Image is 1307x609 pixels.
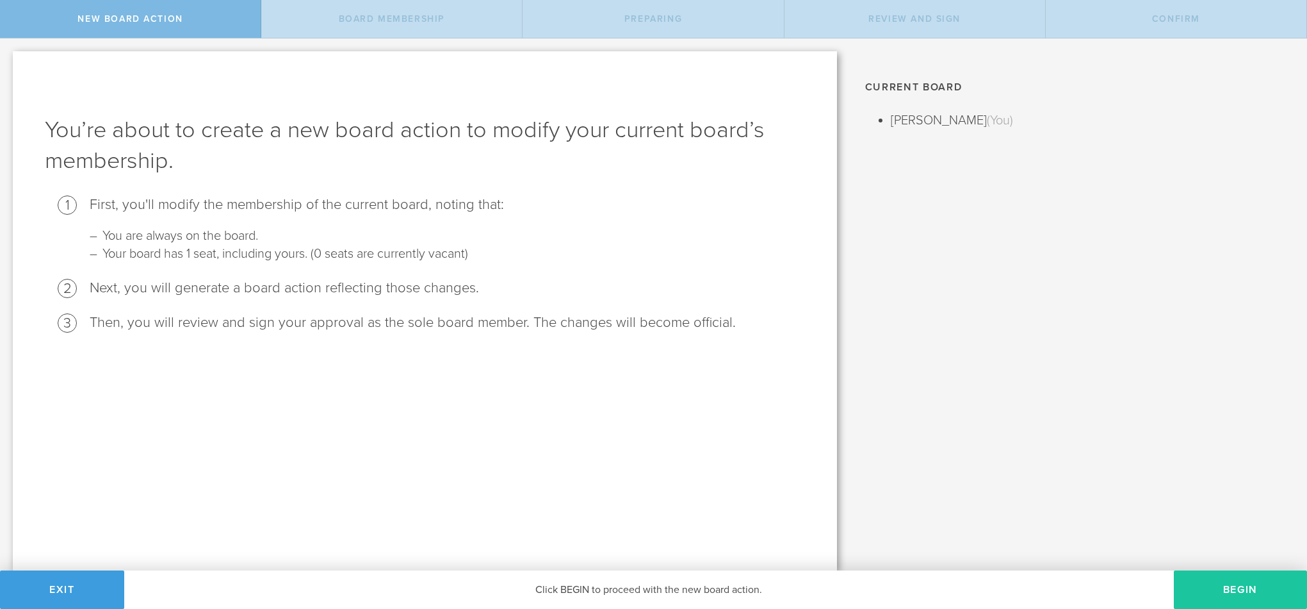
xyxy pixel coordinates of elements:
li: [PERSON_NAME] [891,110,1288,131]
span: New Board Action [77,13,183,24]
li: Your board has 1 seat, including yours. (0 seats are currently vacant) [102,245,792,263]
span: Exit [49,583,75,596]
div: Click BEGIN to proceed with the new board action. [124,571,1174,609]
div: First, you'll modify the membership of the current board, noting that: [90,196,805,214]
button: Begin [1174,571,1307,609]
span: Board Membership [339,13,445,24]
span: (You) [987,113,1013,128]
span: Preparing [624,13,682,24]
h1: Current Board [865,77,1288,97]
span: Confirm [1152,13,1200,24]
li: Next, you will generate a board action reflecting those changes. [90,279,805,297]
li: Then, you will review and sign your approval as the sole board member. The changes will become of... [90,313,805,332]
span: Review and Sign [868,13,961,24]
li: You are always on the board. [102,227,792,245]
h1: You’re about to create a new board action to modify your current board’s membership. [45,115,805,176]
